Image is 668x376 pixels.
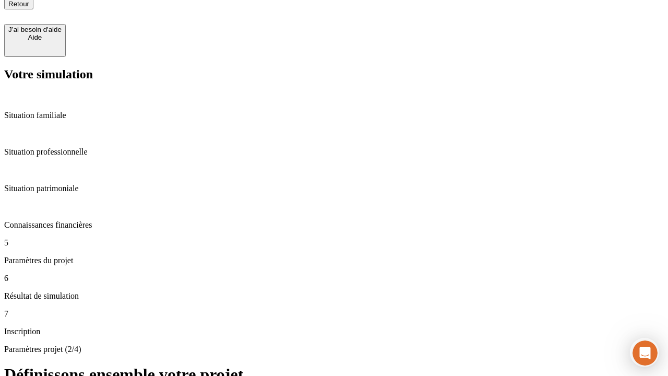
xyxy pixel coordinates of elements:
[8,33,62,41] div: Aide
[4,327,664,336] p: Inscription
[4,256,664,265] p: Paramètres du projet
[630,338,659,367] iframe: Intercom live chat discovery launcher
[4,184,664,193] p: Situation patrimoniale
[4,291,664,301] p: Résultat de simulation
[8,26,62,33] div: J’ai besoin d'aide
[4,309,664,319] p: 7
[4,67,664,81] h2: Votre simulation
[4,274,664,283] p: 6
[4,24,66,57] button: J’ai besoin d'aideAide
[4,238,664,248] p: 5
[633,340,658,366] iframe: Intercom live chat
[4,345,664,354] p: Paramètres projet (2/4)
[4,147,664,157] p: Situation professionnelle
[4,220,664,230] p: Connaissances financières
[4,111,664,120] p: Situation familiale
